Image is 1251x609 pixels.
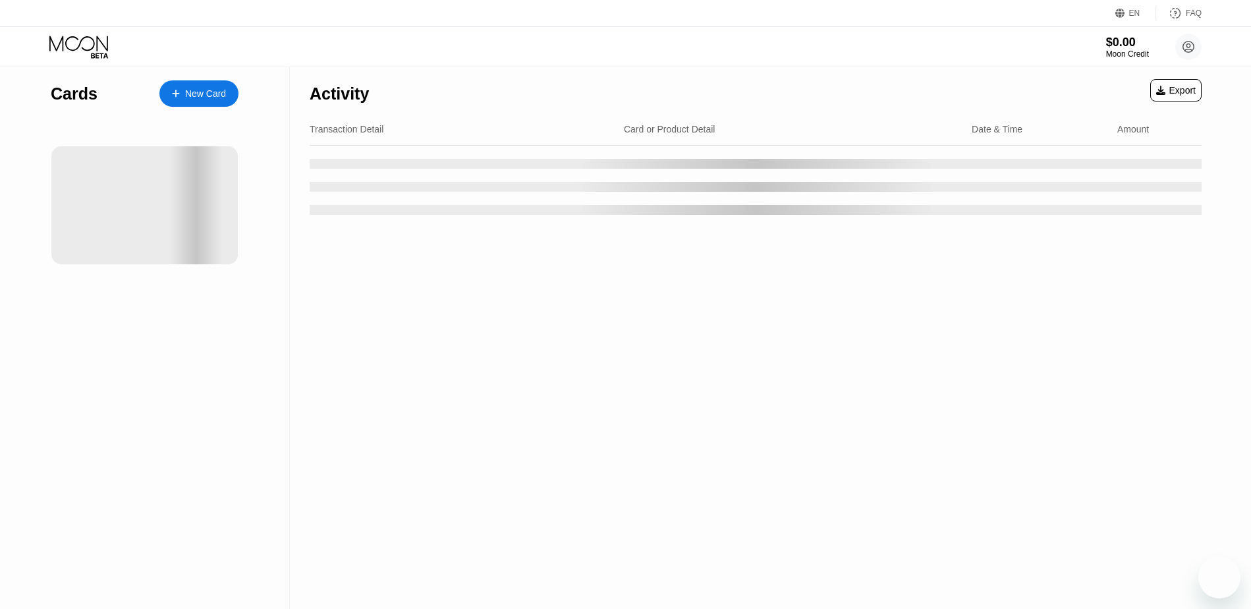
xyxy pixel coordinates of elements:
[1106,36,1149,59] div: $0.00Moon Credit
[1115,7,1155,20] div: EN
[310,124,383,134] div: Transaction Detail
[1156,85,1196,96] div: Export
[1198,556,1240,598] iframe: Кнопка запуска окна обмена сообщениями
[1106,49,1149,59] div: Moon Credit
[1106,36,1149,49] div: $0.00
[1186,9,1202,18] div: FAQ
[972,124,1022,134] div: Date & Time
[159,80,238,107] div: New Card
[1117,124,1149,134] div: Amount
[1129,9,1140,18] div: EN
[310,84,369,103] div: Activity
[51,84,97,103] div: Cards
[185,88,226,100] div: New Card
[1155,7,1202,20] div: FAQ
[624,124,715,134] div: Card or Product Detail
[1150,79,1202,101] div: Export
